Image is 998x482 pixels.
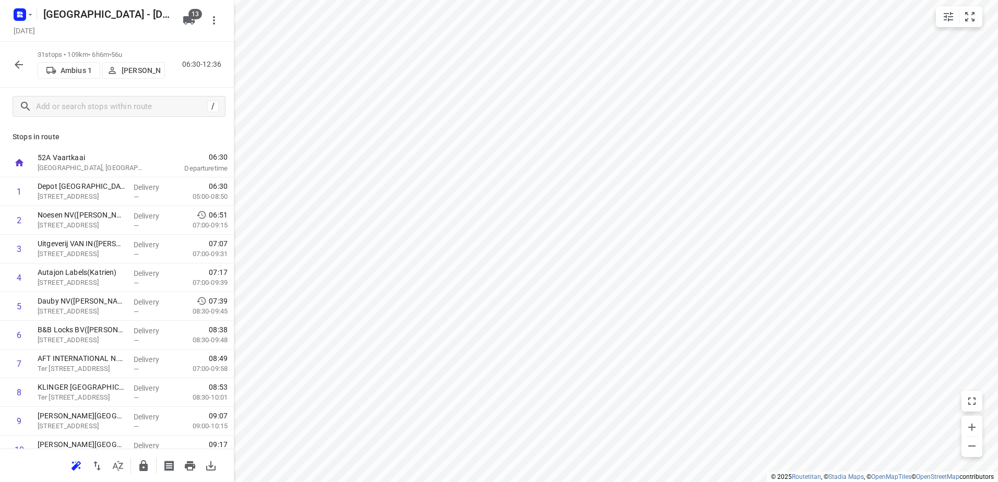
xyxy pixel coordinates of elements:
span: — [134,308,139,316]
p: [GEOGRAPHIC_DATA], [GEOGRAPHIC_DATA] [38,163,146,173]
svg: Early [196,210,207,220]
p: 08:30-09:45 [176,306,228,317]
span: 09:17 [209,439,228,450]
p: 06:30-12:36 [182,59,225,70]
a: OpenStreetMap [916,473,959,480]
p: 07:00-09:39 [176,278,228,288]
span: 09:07 [209,411,228,421]
p: Delivery [134,297,172,307]
span: — [134,193,139,201]
span: 56u [111,51,122,58]
span: — [134,250,139,258]
p: Delivery [134,211,172,221]
span: Sort by time window [108,460,128,470]
li: © 2025 , © , © © contributors [771,473,994,480]
p: 07:00-09:15 [176,220,228,231]
span: Download route [200,460,221,470]
div: 8 [17,388,21,397]
p: 05:00-08:50 [176,191,228,202]
a: Stadia Maps [828,473,864,480]
span: — [134,222,139,230]
p: [PERSON_NAME][GEOGRAPHIC_DATA] NV - [GEOGRAPHIC_DATA]([PERSON_NAME]) [38,411,125,421]
p: AFT INTERNATIONAL N.V.(Cedric Speelman) [38,353,125,364]
p: Autajon Labels(Katrien) [38,267,125,278]
p: Bruggestraat 16, Zandhoven [38,421,125,431]
p: Noesen NV(Regine Deschepper) [38,210,125,220]
div: 7 [17,359,21,369]
p: Delivery [134,268,172,279]
span: 07:17 [209,267,228,278]
button: Ambius 1 [38,62,100,79]
span: — [134,336,139,344]
p: G. Smeyers NV - Langestraat(Devlin Depret) [38,439,125,450]
div: 2 [17,215,21,225]
span: 08:38 [209,324,228,335]
p: Delivery [134,326,172,336]
button: 13 [179,10,199,31]
button: Map settings [938,6,959,27]
p: Delivery [134,383,172,393]
p: [STREET_ADDRESS] [38,278,125,288]
p: Delivery [134,412,172,422]
span: 08:53 [209,382,228,392]
button: Fit zoom [959,6,980,27]
p: 08:30-10:01 [176,392,228,403]
h5: Project date [9,25,39,37]
p: [STREET_ADDRESS] [38,306,125,317]
div: / [207,101,219,112]
span: 13 [188,9,202,19]
p: Delivery [134,239,172,250]
div: 6 [17,330,21,340]
div: small contained button group [936,6,982,27]
p: Ter Stratenweg 14, Oelegem [38,392,125,403]
span: Print route [180,460,200,470]
span: 07:07 [209,238,228,249]
a: Routetitan [792,473,821,480]
p: Ter [STREET_ADDRESS] [38,364,125,374]
span: — [134,423,139,430]
button: Lock route [133,455,154,476]
span: 06:51 [209,210,228,220]
p: Depot België(Depot België) [38,181,125,191]
p: Delivery [134,440,172,451]
p: 08:30-09:48 [176,335,228,345]
span: Print shipping labels [159,460,180,470]
span: • [109,51,111,58]
p: Stops in route [13,131,221,142]
a: OpenMapTiles [871,473,911,480]
button: More [204,10,224,31]
p: B&B Locks BV(Nathalie Boeckx) [38,324,125,335]
h5: [GEOGRAPHIC_DATA] - [DATE] [39,6,174,22]
div: 4 [17,273,21,283]
div: 9 [17,416,21,426]
p: Departure time [159,163,228,174]
span: — [134,365,139,373]
span: 08:49 [209,353,228,364]
p: 07:00-09:31 [176,249,228,259]
div: 5 [17,302,21,311]
p: Dauby NV(Patricia Corluy) [38,296,125,306]
p: [STREET_ADDRESS] [38,191,125,202]
svg: Early [196,296,207,306]
span: — [134,394,139,402]
span: Reverse route [87,460,108,470]
span: 06:30 [159,152,228,162]
p: Uitgeverij VAN IN(Leen Wouters) [38,238,125,249]
p: Nijverheidsstraat 54H, Wommelgem [38,220,125,231]
p: Delivery [134,354,172,365]
p: KLINGER Belgium NV(Viviane Theuwissen) [38,382,125,392]
p: 52A Vaartkaai [38,152,146,163]
span: 07:39 [209,296,228,306]
p: Nijverheidsstraat 92/5, Wommelgem [38,249,125,259]
p: 09:00-10:15 [176,421,228,431]
div: 1 [17,187,21,197]
div: 3 [17,244,21,254]
p: [STREET_ADDRESS] [38,335,125,345]
button: [PERSON_NAME] [102,62,165,79]
div: 10 [15,445,24,455]
span: Reoptimize route [66,460,87,470]
p: [PERSON_NAME] [122,66,160,75]
input: Add or search stops within route [36,99,207,115]
p: 07:00-09:58 [176,364,228,374]
p: Ambius 1 [61,66,92,75]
